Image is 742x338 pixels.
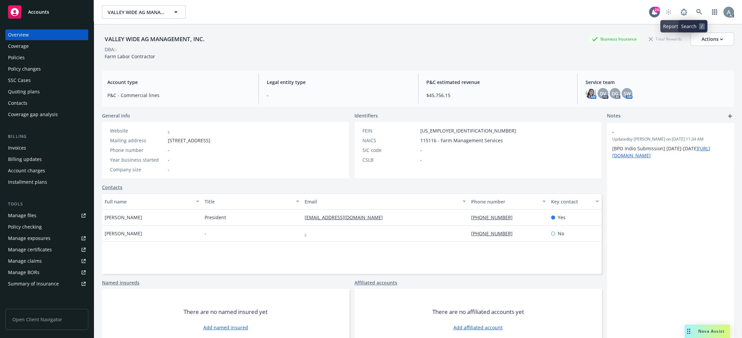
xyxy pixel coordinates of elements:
span: Updated by [PERSON_NAME] on [DATE] 11:34 AM [612,136,729,142]
div: Phone number [471,198,538,205]
a: Policy checking [5,222,88,232]
a: Manage certificates [5,244,88,255]
div: Email [305,198,458,205]
a: Coverage gap analysis [5,109,88,120]
div: Policies [8,52,25,63]
span: DG [612,90,618,97]
span: - [612,128,711,135]
span: There are no named insured yet [184,308,268,316]
a: Overview [5,29,88,40]
a: SSC Cases [5,75,88,86]
a: Search [693,5,706,19]
div: Title [205,198,292,205]
div: SSC Cases [8,75,31,86]
div: FEIN [362,127,418,134]
img: photo [586,88,596,99]
div: VALLEY WIDE AG MANAGEMENT, INC. [102,35,207,44]
a: Policy changes [5,64,88,74]
div: Actions [702,33,723,46]
span: Yes [558,214,565,221]
div: Manage exposures [8,233,50,244]
div: Total Rewards [645,35,685,43]
div: Quoting plans [8,86,40,97]
a: [PHONE_NUMBER] [471,230,518,237]
div: Policy changes [8,64,41,74]
div: Manage files [8,210,36,221]
a: Manage BORs [5,267,88,278]
div: Billing updates [8,154,42,165]
a: Installment plans [5,177,88,187]
div: Coverage [8,41,29,52]
button: VALLEY WIDE AG MANAGEMENT, INC. [102,5,186,19]
a: Manage exposures [5,233,88,244]
div: Summary of insurance [8,278,59,289]
a: Accounts [5,3,88,21]
a: Add affiliated account [453,324,503,331]
div: Account charges [8,165,45,176]
span: President [205,214,226,221]
a: Affiliated accounts [354,279,397,286]
span: DV [600,90,606,97]
div: Invoices [8,143,26,153]
span: Legal entity type [267,79,410,86]
div: Company size [110,166,165,173]
div: CSLB [362,156,418,163]
span: $45,756.15 [426,92,569,99]
span: - [420,156,422,163]
span: Service team [586,79,729,86]
span: VALLEY WIDE AG MANAGEMENT, INC. [108,9,166,16]
a: Policies [5,52,88,63]
button: Title [202,193,302,209]
a: Manage claims [5,256,88,266]
span: - [420,147,422,154]
div: Coverage gap analysis [8,109,58,120]
a: - [305,230,312,237]
div: -Updatedby [PERSON_NAME] on [DATE] 11:34 AM[BPO Indio Submission] [DATE]-[DATE][URL][DOMAIN_NAME] [607,123,734,164]
span: Nova Assist [698,328,725,334]
a: [PHONE_NUMBER] [471,214,518,221]
div: Website [110,127,165,134]
a: Start snowing [662,5,675,19]
a: Report a Bug [677,5,691,19]
a: Manage files [5,210,88,221]
div: NAICS [362,137,418,144]
div: DBA: - [105,46,117,53]
div: Year business started [110,156,165,163]
div: Manage BORs [8,267,39,278]
div: Full name [105,198,192,205]
div: Manage claims [8,256,42,266]
span: - [168,147,170,154]
span: Identifiers [354,112,378,119]
a: Switch app [708,5,721,19]
div: Mailing address [110,137,165,144]
button: Nova Assist [684,325,730,338]
div: Contacts [8,98,27,108]
div: Overview [8,29,29,40]
button: Email [302,193,468,209]
button: Full name [102,193,202,209]
span: SW [624,90,631,97]
div: SIC code [362,147,418,154]
a: add [726,112,734,120]
span: Open Client Navigator [5,309,88,330]
span: Account type [107,79,250,86]
span: - [168,156,170,163]
span: Accounts [28,9,49,15]
span: - [267,92,410,99]
a: Named insureds [102,279,139,286]
div: Installment plans [8,177,47,187]
span: [PERSON_NAME] [105,230,142,237]
span: No [558,230,564,237]
div: Phone number [110,147,165,154]
a: Add named insured [203,324,248,331]
div: Key contact [551,198,592,205]
img: photo [723,7,734,17]
a: - [168,128,170,134]
span: There are no affiliated accounts yet [432,308,524,316]
a: Account charges [5,165,88,176]
span: P&C - Commercial lines [107,92,250,99]
a: [EMAIL_ADDRESS][DOMAIN_NAME] [305,214,388,221]
span: [US_EMPLOYER_IDENTIFICATION_NUMBER] [420,127,516,134]
p: [BPO Indio Submission] [DATE]-[DATE] [612,145,729,159]
span: 115116 - Farm Management Services [420,137,503,144]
